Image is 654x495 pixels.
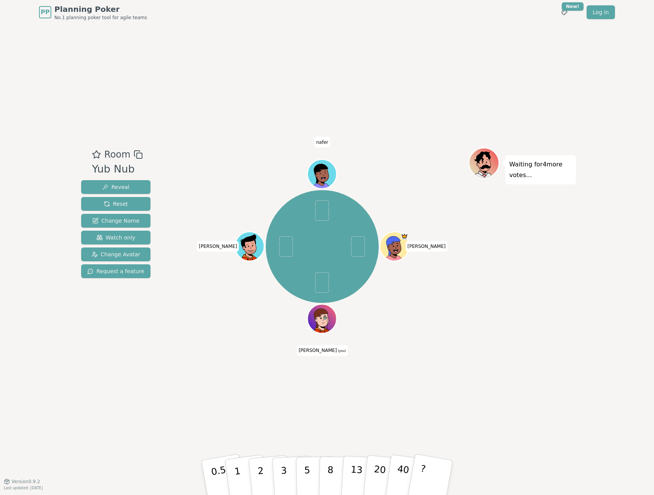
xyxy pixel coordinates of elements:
button: Request a feature [81,264,150,278]
span: No.1 planning poker tool for agile teams [54,15,147,21]
button: Click to change your avatar [309,305,336,332]
div: Yub Nub [92,161,142,177]
a: Log in [587,5,615,19]
span: PP [41,8,49,17]
span: Room [104,148,130,161]
span: Click to change your name [314,137,330,148]
span: Version 0.9.2 [11,479,40,485]
span: Last updated: [DATE] [4,486,43,490]
span: Watch only [96,234,136,241]
span: Change Name [92,217,139,225]
span: Jon is the host [401,233,408,240]
a: PPPlanning PokerNo.1 planning poker tool for agile teams [39,4,147,21]
span: Click to change your name [405,241,448,252]
span: Request a feature [87,267,144,275]
button: Add as favourite [92,148,101,161]
p: Waiting for 4 more votes... [509,159,572,181]
span: Click to change your name [297,345,348,356]
button: Watch only [81,231,150,244]
button: Version0.9.2 [4,479,40,485]
span: (you) [337,350,346,353]
span: Click to change your name [197,241,239,252]
span: Planning Poker [54,4,147,15]
span: Reset [104,200,128,208]
button: Change Avatar [81,247,150,261]
div: New! [562,2,584,11]
button: Reset [81,197,150,211]
button: Change Name [81,214,150,228]
button: Reveal [81,180,150,194]
span: Change Avatar [92,251,141,258]
button: New! [558,5,571,19]
span: Reveal [102,183,129,191]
